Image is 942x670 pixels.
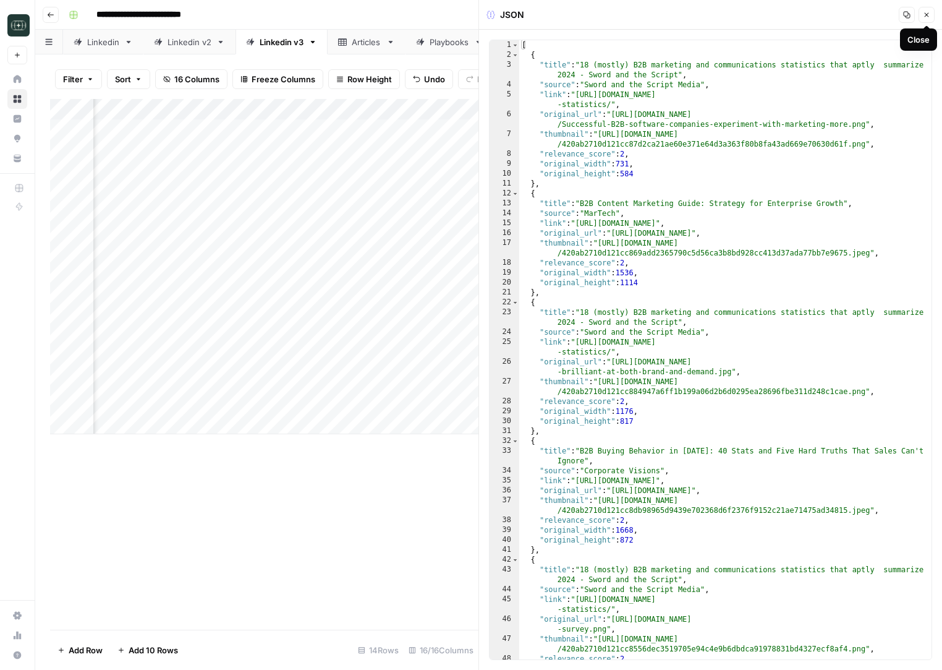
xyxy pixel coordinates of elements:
div: 16/16 Columns [404,640,478,660]
button: Redo [458,69,505,89]
div: 11 [490,179,519,189]
button: Filter [55,69,102,89]
span: Filter [63,73,83,85]
div: 23 [490,307,519,327]
div: 48 [490,654,519,664]
div: 22 [490,298,519,307]
button: 16 Columns [155,69,227,89]
a: Browse [7,89,27,109]
div: 8 [490,149,519,159]
a: Opportunities [7,129,27,148]
div: 47 [490,634,519,654]
button: Undo [405,69,453,89]
div: 34 [490,466,519,476]
div: 13 [490,199,519,208]
div: 32 [490,436,519,446]
div: 16 [490,228,519,238]
div: 18 [490,258,519,268]
span: Toggle code folding, rows 32 through 41 [512,436,519,446]
button: Freeze Columns [232,69,323,89]
a: Home [7,69,27,89]
div: 35 [490,476,519,486]
div: 30 [490,416,519,426]
div: Linkedin v2 [168,36,211,48]
a: Insights [7,109,27,129]
div: 9 [490,159,519,169]
div: 42 [490,555,519,565]
div: 6 [490,110,519,129]
div: 1 [490,40,519,50]
button: Workspace: Catalyst [7,10,27,41]
div: 14 Rows [353,640,404,660]
div: 38 [490,515,519,525]
div: 27 [490,377,519,397]
div: 3 [490,60,519,80]
button: Sort [107,69,150,89]
div: 36 [490,486,519,496]
div: JSON [486,9,524,21]
div: 7 [490,129,519,149]
div: 37 [490,496,519,515]
button: Add 10 Rows [110,640,185,660]
button: Row Height [328,69,400,89]
div: 19 [490,268,519,278]
div: 12 [490,189,519,199]
div: 28 [490,397,519,406]
a: Your Data [7,148,27,168]
a: Linkedin v2 [143,30,235,54]
div: 5 [490,90,519,110]
span: Toggle code folding, rows 12 through 21 [512,189,519,199]
a: Linkedin v3 [235,30,328,54]
span: Toggle code folding, rows 2 through 11 [512,50,519,60]
span: Sort [115,73,131,85]
div: 2 [490,50,519,60]
a: Usage [7,625,27,645]
div: 15 [490,218,519,228]
span: Toggle code folding, rows 22 through 31 [512,298,519,307]
div: 10 [490,169,519,179]
div: Playbooks [430,36,469,48]
span: Toggle code folding, rows 42 through 51 [512,555,519,565]
div: 29 [490,406,519,416]
div: Articles [352,36,381,48]
div: 24 [490,327,519,337]
div: 45 [490,595,519,614]
span: Freeze Columns [252,73,315,85]
div: Linkedin v3 [260,36,303,48]
div: 44 [490,585,519,595]
div: Linkedin [87,36,119,48]
div: 25 [490,337,519,357]
div: 43 [490,565,519,585]
button: Add Row [50,640,110,660]
div: 40 [490,535,519,545]
div: 4 [490,80,519,90]
div: 41 [490,545,519,555]
div: 39 [490,525,519,535]
div: 14 [490,208,519,218]
span: Add 10 Rows [129,644,178,656]
div: 17 [490,238,519,258]
div: Close [907,33,930,46]
a: Settings [7,606,27,625]
div: 46 [490,614,519,634]
a: Linkedin [63,30,143,54]
button: Help + Support [7,645,27,665]
span: Add Row [69,644,103,656]
div: 21 [490,288,519,298]
div: 20 [490,278,519,288]
span: Row Height [347,73,392,85]
div: 26 [490,357,519,377]
a: Articles [328,30,405,54]
span: Toggle code folding, rows 1 through 52 [512,40,519,50]
span: Undo [424,73,445,85]
span: 16 Columns [174,73,219,85]
img: Catalyst Logo [7,14,30,37]
div: 31 [490,426,519,436]
a: Playbooks [405,30,493,54]
div: 33 [490,446,519,466]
